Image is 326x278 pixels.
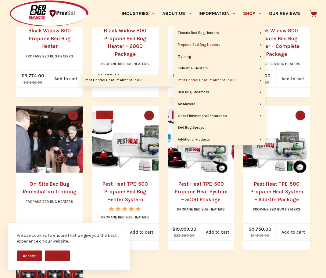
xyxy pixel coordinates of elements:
bdi: 4,949.00 [23,80,42,85]
a: Pest Heat TPE-500 Propane Bed Bug Heater System [102,181,148,203]
bdi: 22,999.00 [174,233,195,238]
a: Pest Heat TPE-500 Propane Heat System – Add-On Package [250,181,303,203]
a: Additional Products [174,134,265,145]
a: Industrial Heaters [174,63,265,74]
a: Black Widow 800 Propane Bed Bug Heater [28,27,71,49]
a: Pest Control Heat Treatment Truck [174,75,265,86]
a: Odor Elimination/Restoration [174,110,265,122]
a: Add to cart: “Black Widow 800 Propane Bed Bug Heater - Complete Package” [277,71,310,87]
a: Propane Bed Bug Heaters [101,215,149,219]
a: Pest Heat TPE-500 Propane Bed Bug Heater System [92,106,158,173]
a: Training [174,51,265,63]
span: $ [251,233,253,238]
a: Propane Bed Bug Heaters [253,207,300,211]
button: Quick view toggle [296,111,305,120]
a: Pest Heat TPE-500 Propane Heat System – 5000 Package [174,181,227,203]
a: Propane Bed Bug Heaters [177,207,225,211]
button: Accept [17,251,42,261]
div: We use cookies to ensure that we give you the best experience on our website. [17,232,120,244]
span: SALE [96,111,113,119]
span: $ [21,73,24,79]
span: $ [249,226,252,232]
a: Pest Heat TPE-500 Propane Heat System - Add-On Package [243,106,310,173]
a: Black Widow 800 Propane Bed Bug Heater – Complete Package [254,27,299,57]
a: On-Site Bed Bug Remediation Training [16,106,83,173]
button: Quick view toggle [68,111,78,120]
a: Pest Control Heat Treatment Truck [81,75,172,86]
a: Add to cart: “Pest Heat TPE-500 Propane Bed Bug Heater System” [125,224,158,240]
button: Decline [45,251,70,261]
a: Add to cart: “Black Widow 800 Propane Bed Bug Heater” [49,71,83,87]
button: Quick view toggle [144,111,154,120]
bdi: 4,474.00 [173,73,196,79]
bdi: 9,750.00 [249,226,271,232]
bdi: 3,774.00 [21,73,44,79]
a: On-Site Bed Bug Remediation Training [23,181,77,195]
bdi: 11,340.00 [251,233,269,238]
a: Propane Bed Bug Heaters [174,39,265,51]
span: SALE [172,111,189,119]
div: Rated 5.00 out of 5 [109,207,142,211]
a: Add to cart: “Black Widow 800 Propane Bed Bug Heater - 2000 Package” [125,71,158,87]
span: $ [173,73,176,79]
a: Propane Bed Bug Heaters [26,54,73,58]
a: Propane Bed Bug Heaters [253,62,300,66]
a: Propane Bed Bug Heaters [26,199,73,204]
a: Bed Bug Steamers [174,86,265,98]
a: Electric Bed Bug Heaters [174,27,265,39]
span: $ [172,226,175,232]
a: Black Widow 800 Propane Bed Bug Heater – 2000 Package [104,27,146,57]
span: $ [97,73,100,79]
bdi: 19,999.00 [172,226,196,232]
a: Bed Bug Sprays [174,122,265,134]
span: $ [174,233,176,238]
bdi: 9,975.00 [97,73,120,79]
a: Add to cart: “Pest Heat TPE-500 Propane Heat System - 5000 Package” [201,224,234,240]
button: Open LiveChat chat widget [5,2,23,21]
a: Air Movers [174,98,265,110]
a: Propane Bed Bug Heaters [101,62,149,66]
span: Rated out of 5 [109,207,142,225]
span: $ [23,80,26,85]
a: Add to cart: “Pest Heat TPE-500 Propane Heat System - Add-On Package” [277,224,310,240]
a: Pest Heat TPE-500 Propane Heat System - 5000 Package [168,106,234,173]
